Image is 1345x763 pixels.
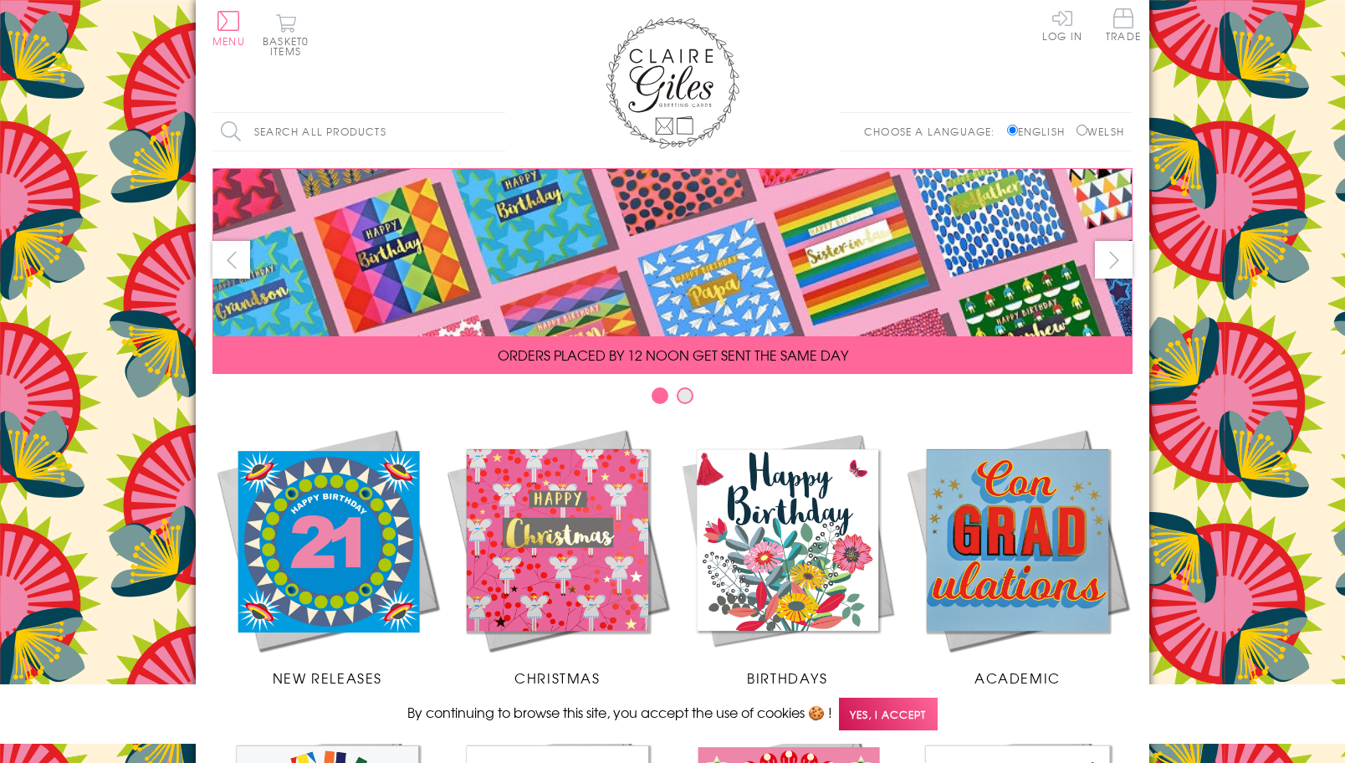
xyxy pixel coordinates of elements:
span: Trade [1106,8,1141,41]
button: prev [212,241,250,279]
span: Academic [974,668,1061,688]
a: Academic [903,425,1133,688]
button: Menu [212,11,245,46]
button: Basket0 items [263,13,309,56]
a: New Releases [212,425,442,688]
span: New Releases [273,668,382,688]
span: Birthdays [747,668,827,688]
span: ORDERS PLACED BY 12 NOON GET SENT THE SAME DAY [498,345,848,365]
div: Carousel Pagination [212,387,1133,412]
button: next [1095,241,1133,279]
p: Choose a language: [864,124,1004,139]
input: Search [488,113,505,151]
img: Claire Giles Greetings Cards [606,17,739,149]
input: Welsh [1077,125,1087,136]
span: Yes, I accept [839,698,938,730]
a: Christmas [442,425,672,688]
input: Search all products [212,113,505,151]
a: Log In [1042,8,1082,41]
span: 0 items [270,33,309,59]
a: Trade [1106,8,1141,44]
a: Birthdays [672,425,903,688]
label: English [1007,124,1073,139]
button: Carousel Page 2 [677,387,693,404]
span: Christmas [514,668,600,688]
span: Menu [212,33,245,49]
button: Carousel Page 1 (Current Slide) [652,387,668,404]
input: English [1007,125,1018,136]
label: Welsh [1077,124,1124,139]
